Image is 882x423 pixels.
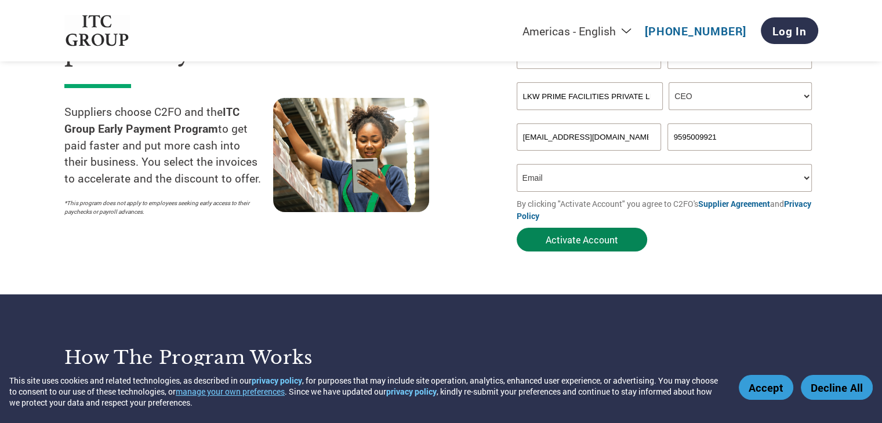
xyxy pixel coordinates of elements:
div: Inavlid Phone Number [667,152,812,159]
p: By clicking "Activate Account" you agree to C2FO's and [517,198,818,222]
a: Supplier Agreement [698,198,770,209]
select: Title/Role [669,82,812,110]
strong: ITC Group Early Payment Program [64,104,239,136]
input: Phone* [667,123,812,151]
button: manage your own preferences [176,386,285,397]
div: Invalid last name or last name is too long [667,70,812,78]
h3: How the program works [64,346,427,369]
button: Accept [739,375,793,400]
img: ITC Group [64,15,130,47]
div: This site uses cookies and related technologies, as described in our , for purposes that may incl... [9,375,722,408]
p: Suppliers choose C2FO and the to get paid faster and put more cash into their business. You selec... [64,104,273,187]
a: Privacy Policy [517,198,811,221]
a: [PHONE_NUMBER] [645,24,746,38]
div: Inavlid Email Address [517,152,662,159]
img: supply chain worker [273,98,429,212]
input: Invalid Email format [517,123,662,151]
button: Decline All [801,375,873,400]
div: Invalid company name or company name is too long [517,111,812,119]
button: Activate Account [517,228,647,251]
p: *This program does not apply to employees seeking early access to their paychecks or payroll adva... [64,199,262,216]
a: Log In [761,17,818,44]
a: privacy policy [252,375,302,386]
a: privacy policy [386,386,437,397]
input: Your company name* [517,82,663,110]
div: Invalid first name or first name is too long [517,70,662,78]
